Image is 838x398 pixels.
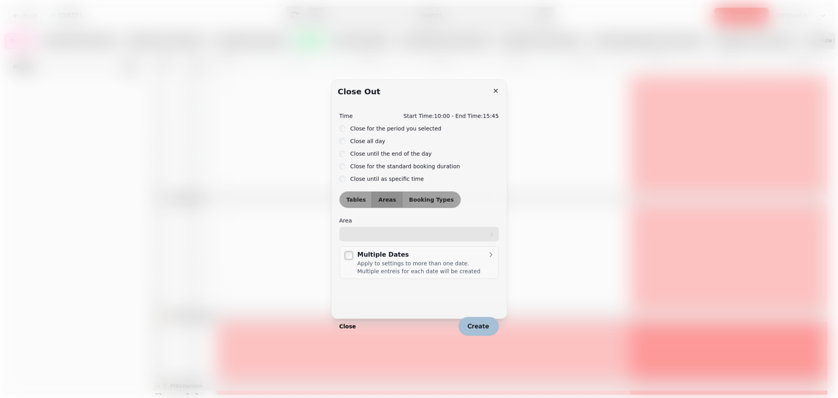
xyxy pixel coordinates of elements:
[338,86,381,97] h2: Close out
[468,323,490,329] span: Create
[409,197,454,203] span: Booking Types
[333,321,363,331] button: Close
[339,323,356,329] span: Close
[340,192,372,208] button: Tables
[350,124,441,133] label: Close for the period you selected
[403,192,460,208] button: Booking Types
[350,136,385,146] label: Close all day
[358,250,487,259] div: Multiple Dates
[347,197,366,203] span: Tables
[350,162,460,171] label: Close for the standard booking duration
[350,174,424,184] label: Close until as specific time
[339,216,499,225] label: Area
[358,259,487,275] div: Apply to settings to more than one date. Multiple entreis for each date will be created
[372,192,403,208] button: Areas
[350,149,431,158] label: Close until the end of the day
[378,197,396,203] span: Areas
[403,111,499,121] p: Start Time: 10:00 - End Time: 15:45
[339,111,353,121] span: Time
[458,317,499,335] button: Create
